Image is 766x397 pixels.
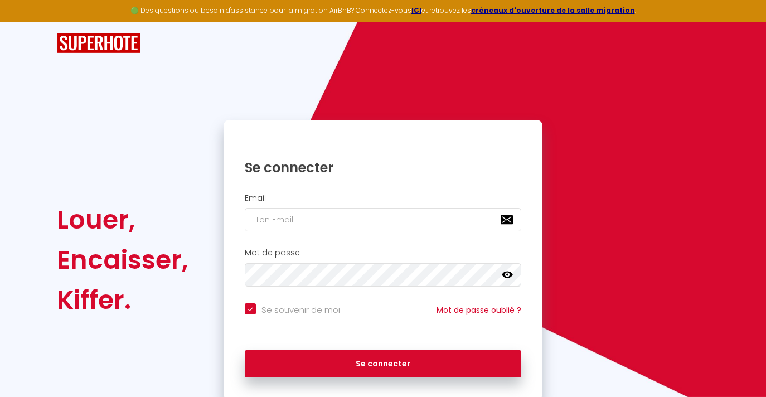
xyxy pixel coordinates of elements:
img: SuperHote logo [57,33,140,54]
h2: Email [245,193,521,203]
h2: Mot de passe [245,248,521,258]
input: Ton Email [245,208,521,231]
div: Kiffer. [57,280,188,320]
h1: Se connecter [245,159,521,176]
div: Encaisser, [57,240,188,280]
a: ICI [411,6,421,15]
a: Mot de passe oublié ? [437,304,521,316]
button: Se connecter [245,350,521,378]
div: Louer, [57,200,188,240]
a: créneaux d'ouverture de la salle migration [471,6,635,15]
